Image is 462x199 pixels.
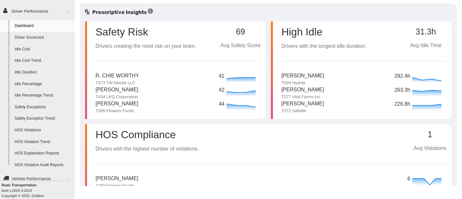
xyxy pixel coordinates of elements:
p: R. Chie Worthy [96,72,139,80]
p: 44 [219,100,225,108]
h5: Prescriptive Insights [85,8,153,16]
a: HOS Violation Audit Reports [12,159,75,171]
p: T272 Safelite [281,108,324,114]
a: Idle Percentage Trend [12,90,75,101]
p: Avg Safety Score [221,42,261,50]
a: Idle Duration [12,67,75,78]
p: 226.8h [394,100,411,108]
a: Idle Cost [12,44,75,55]
p: [PERSON_NAME] [96,175,138,183]
p: HOS Compliance [96,129,199,140]
p: [PERSON_NAME] [281,72,324,80]
p: T277 Vital Farms Inc [281,94,324,100]
a: Idle Cost Trend [12,55,75,67]
p: Drivers with the highest number of violations. [96,145,199,153]
p: T289 Flowers Foods [96,183,138,189]
b: Ruan Transportation [2,183,37,187]
a: Safety Exception Trend [12,113,75,125]
p: 1 [414,130,446,139]
p: 31.3h [405,27,446,36]
p: Avg Violations [414,144,446,153]
a: HOS Violations [12,125,75,136]
a: HOS Violation Trend [12,136,75,148]
p: 6 [407,175,411,183]
p: [PERSON_NAME] [96,86,138,94]
p: T373 TW Metals LLC [96,80,139,86]
p: Drivers creating the most risk on your team. [96,42,196,50]
a: Dashboard [12,20,75,32]
a: Idle Percentage [12,78,75,90]
p: 42 [219,86,225,94]
i: beta v.2025.4.2019 [2,189,32,192]
p: 69 [221,27,261,36]
a: Safety Exceptions [12,101,75,113]
p: [PERSON_NAME] [281,86,324,94]
p: 41 [219,72,225,80]
p: High Idle [281,27,366,37]
p: Avg Idle Time [405,42,446,50]
p: 292.4h [394,72,411,80]
p: Safety Risk [96,27,148,37]
p: Drivers with the longest idle duration. [281,42,366,50]
p: [PERSON_NAME] [281,100,324,108]
a: HOS Explanation Reports [12,148,75,159]
p: T434 LKQ Corporation [96,94,138,100]
div: Copyright © 2025, Gridline [2,182,75,198]
p: T289 Flowers Foods [96,108,138,114]
p: T026 Hydrite [281,80,324,86]
a: Driver Scorecard [12,32,75,44]
p: [PERSON_NAME] [96,100,138,108]
p: 263.3h [394,86,411,94]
